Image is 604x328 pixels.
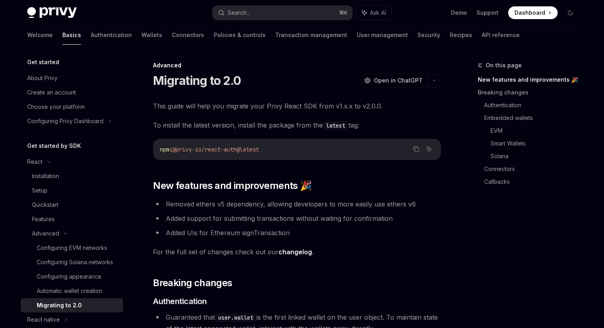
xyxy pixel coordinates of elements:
[515,9,545,17] span: Dashboard
[27,57,59,67] h5: Get started
[37,257,113,267] div: Configuring Solana networks
[37,286,102,296] div: Automatic wallet creation
[37,301,82,310] div: Migrating to 2.0
[477,9,499,17] a: Support
[27,7,77,18] img: dark logo
[478,73,583,86] a: New features and improvements 🎉
[21,255,123,269] a: Configuring Solana networks
[153,246,441,257] span: For the full set of changes check out our .
[491,150,583,163] a: Solana
[21,269,123,284] a: Configuring appearance
[160,146,169,153] span: npm
[323,121,348,130] code: latest
[278,248,312,256] a: changelog
[450,26,472,45] a: Recipes
[21,241,123,255] a: Configuring EVM networks
[339,10,348,16] span: ⌘ K
[32,229,59,238] div: Advanced
[491,137,583,150] a: Smart Wallets
[153,179,312,192] span: New features and improvements 🎉
[141,26,162,45] a: Wallets
[482,26,520,45] a: API reference
[486,61,522,70] span: On this page
[478,86,583,99] a: Breaking changes
[411,144,421,154] button: Copy the contents from the code block
[21,298,123,312] a: Migrating to 2.0
[21,85,123,100] a: Create an account
[37,243,107,253] div: Configuring EVM networks
[27,102,85,112] div: Choose your platform
[21,183,123,198] a: Setup
[153,277,232,289] span: Breaking changes
[27,157,42,167] div: React
[172,26,204,45] a: Connectors
[564,6,577,19] button: Toggle dark mode
[21,212,123,226] a: Features
[27,88,76,97] div: Create an account
[32,171,59,181] div: Installation
[215,313,256,322] code: user.wallet
[153,100,441,112] span: This guide will help you migrate your Privy React SDK from v1.x.x to v2.0.0.
[491,124,583,137] a: EVM
[356,6,391,20] button: Ask AI
[359,74,427,87] button: Open in ChatGPT
[21,198,123,212] a: Quickstart
[153,227,441,238] li: Added UIs for Ethereum signTransaction
[27,315,60,324] div: React native
[37,272,101,281] div: Configuring appearance
[374,77,423,84] span: Open in ChatGPT
[153,198,441,210] li: Removed ethers v5 dependency, allowing developers to more easily use ethers v6
[21,100,123,114] a: Choose your platform
[370,9,386,17] span: Ask AI
[484,99,583,112] a: Authentication
[357,26,408,45] a: User management
[21,169,123,183] a: Installation
[153,296,207,307] span: Authentication
[153,73,241,88] h1: Migrating to 2.0
[32,214,55,224] div: Features
[508,6,558,19] a: Dashboard
[21,71,123,85] a: About Privy
[27,26,53,45] a: Welcome
[91,26,132,45] a: Authentication
[32,186,48,195] div: Setup
[21,284,123,298] a: Automatic wallet creation
[32,200,58,210] div: Quickstart
[173,146,259,153] span: @privy-io/react-auth@latest
[484,112,583,124] a: Embedded wallets
[27,141,81,151] h5: Get started by SDK
[213,6,352,20] button: Search...⌘K
[214,26,266,45] a: Policies & controls
[275,26,347,45] a: Transaction management
[27,116,103,126] div: Configuring Privy Dashboard
[451,9,467,17] a: Demo
[27,73,58,83] div: About Privy
[484,163,583,175] a: Connectors
[424,144,434,154] button: Ask AI
[484,175,583,188] a: Callbacks
[169,146,173,153] span: i
[153,61,441,69] div: Advanced
[62,26,81,45] a: Basics
[417,26,440,45] a: Security
[228,8,250,18] div: Search...
[153,213,441,224] li: Added support for submitting transactions without waiting for confirmation
[153,120,441,131] span: To install the latest version, install the package from the tag:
